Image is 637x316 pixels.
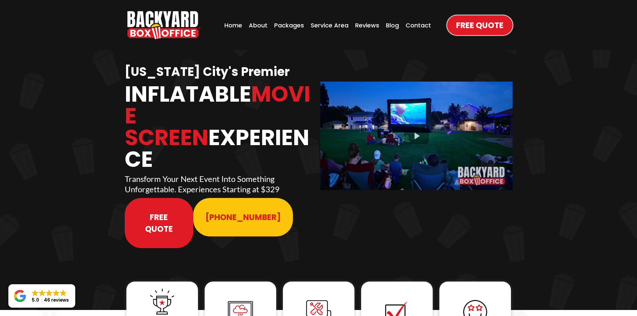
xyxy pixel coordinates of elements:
h1: [US_STATE] City's Premier [125,64,317,80]
a: 913-214-1202 [193,198,293,236]
h1: Inflatable Experience [125,83,317,170]
a: Contact [404,19,433,32]
span: Free Quote [137,211,182,235]
a: https://www.backyardboxoffice.com [127,11,200,39]
a: Home [222,19,244,32]
span: Movie Screen [125,79,310,153]
a: Blog [384,19,401,32]
span: [PHONE_NUMBER] [205,211,281,223]
a: Reviews [353,19,381,32]
a: Close GoogleGoogleGoogleGoogleGoogle 5.046 reviews [8,284,75,308]
img: Backyard Box Office [127,11,200,39]
span: Free Quote [456,19,504,31]
a: About [247,19,270,32]
a: Free Quote [447,15,513,35]
a: Packages [272,19,306,32]
p: Transform Your Next Event Into Something Unforgettable. Experiences Starting at $329 [125,174,317,194]
a: Service Area [309,19,350,32]
a: Free Quote [125,198,194,248]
